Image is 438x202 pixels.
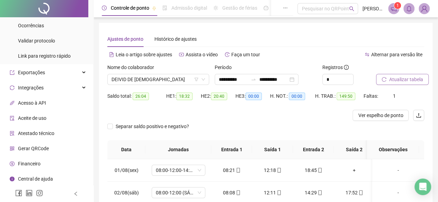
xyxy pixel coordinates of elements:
span: qrcode [10,146,15,151]
span: 1 [393,93,396,99]
span: 20:40 [211,93,227,100]
div: 17:52 [339,189,369,196]
span: linkedin [26,190,33,196]
span: mobile [276,190,281,195]
span: Exportações [18,70,45,75]
span: mobile [235,168,241,173]
span: youtube [179,52,184,57]
div: 14:29 [298,189,328,196]
div: - [378,189,419,196]
span: 08:00-12:00 (SÁBADO) [156,187,201,198]
span: Gestão de férias [222,5,257,11]
span: Admissão digital [171,5,207,11]
span: Faltas: [364,93,379,99]
span: sync [10,85,15,90]
span: [PERSON_NAME] [362,5,384,12]
th: Entrada 2 [293,140,334,159]
div: + [339,166,369,174]
span: to [251,77,256,82]
span: swap [365,52,369,57]
span: Ocorrências [18,23,44,28]
span: Leia o artigo sobre ajustes [116,52,172,57]
span: Ver espelho de ponto [358,112,403,119]
span: file-text [109,52,114,57]
div: 12:18 [258,166,287,174]
span: Assista o vídeo [186,52,218,57]
th: Jornadas [145,140,211,159]
span: audit [10,116,15,121]
label: Nome do colaborador [107,64,159,71]
span: Atestado técnico [18,131,54,136]
span: info-circle [10,176,15,181]
div: 08:08 [217,189,247,196]
span: upload [416,113,421,118]
span: Link para registro rápido [18,53,71,59]
span: Validar protocolo [18,38,55,44]
span: mobile [235,190,241,195]
span: dollar [10,161,15,166]
span: down [201,77,205,81]
th: Saída 2 [334,140,375,159]
span: 149:50 [337,93,355,100]
span: Atualizar tabela [389,76,423,83]
span: reload [382,77,386,82]
span: info-circle [344,65,349,70]
th: Data [107,140,145,159]
span: bell [406,6,412,12]
span: 01/08(sex) [115,167,138,173]
span: ellipsis [283,6,288,10]
span: Histórico de ajustes [154,36,197,42]
div: 18:45 [298,166,328,174]
span: 08:00-12:00-14:00-18:00 (40 HORAS SEMANAIS) [156,165,201,175]
span: mobile [358,190,363,195]
span: left [73,191,78,196]
span: notification [391,6,397,12]
span: export [10,70,15,75]
span: Alternar para versão lite [371,52,422,57]
span: Integrações [18,85,44,90]
div: HE 1: [166,92,201,100]
th: Observações [367,140,419,159]
th: Entrada 1 [211,140,252,159]
span: solution [10,131,15,136]
img: 39037 [419,3,429,14]
div: H. TRAB.: [315,92,364,100]
span: swap-right [251,77,256,82]
div: - [378,166,419,174]
span: DEIVID DE JESUS SANTOS [111,74,205,85]
span: Controle de ponto [111,5,149,11]
span: 18:32 [176,93,193,100]
div: HE 2: [201,92,235,100]
span: mobile [317,190,322,195]
span: 1 [396,3,399,8]
span: history [225,52,230,57]
span: Acesso à API [18,100,46,106]
span: 00:00 [245,93,262,100]
span: sun [213,6,218,10]
span: facebook [15,190,22,196]
span: Aceite de uso [18,115,46,121]
div: HE 3: [235,92,270,100]
span: Registros [322,64,349,71]
span: Separar saldo positivo e negativo? [113,123,192,130]
div: Saldo total: [107,92,166,100]
span: Gerar QRCode [18,146,49,151]
span: Observações [373,146,413,153]
span: Ajustes de ponto [107,36,143,42]
span: mobile [276,168,281,173]
span: dashboard [263,6,268,10]
th: Saída 1 [252,140,293,159]
span: api [10,100,15,105]
span: clock-circle [102,6,107,10]
div: 12:11 [258,189,287,196]
span: 02/08(sáb) [114,190,139,195]
span: mobile [317,168,322,173]
label: Período [215,64,236,71]
span: 26:04 [133,93,149,100]
span: Financeiro [18,161,41,166]
span: Central de ajuda [18,176,53,182]
div: 08:21 [217,166,247,174]
span: search [349,6,354,11]
span: pushpin [152,6,156,10]
button: Atualizar tabela [376,74,429,85]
